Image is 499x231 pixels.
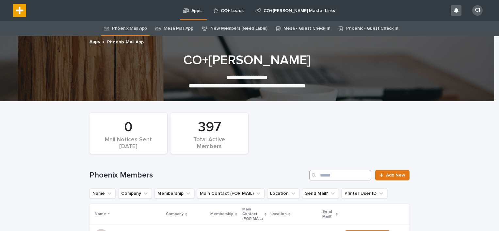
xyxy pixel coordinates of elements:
[267,188,299,199] button: Location
[302,188,339,199] button: Send Mail?
[89,38,100,45] a: Apps
[375,170,410,180] a: Add New
[386,173,405,177] span: Add New
[87,53,407,68] h1: CO+[PERSON_NAME]
[101,136,156,150] div: Mail Notices Sent [DATE]
[342,188,387,199] button: Printer User ID
[154,188,194,199] button: Membership
[89,188,116,199] button: Name
[89,171,307,180] h1: Phoenix Members
[472,5,483,16] div: CI
[346,21,398,36] a: Phoenix - Guest Check In
[322,208,334,220] p: Send Mail?
[112,21,147,36] a: Phoenix Mail App
[210,210,233,218] p: Membership
[95,210,106,218] p: Name
[164,21,193,36] a: Mesa Mail App
[13,4,26,17] img: EHnPH8K7S9qrZ1tm0B1b
[182,136,237,150] div: Total Active Members
[210,21,267,36] a: New Members (Need Label)
[242,206,263,223] p: Main Contact (FOR MAIL)
[283,21,330,36] a: Mesa - Guest Check In
[309,170,371,180] input: Search
[197,188,265,199] button: Main Contact (FOR MAIL)
[166,210,184,218] p: Company
[182,119,237,135] div: 397
[118,188,152,199] button: Company
[270,210,287,218] p: Location
[101,119,156,135] div: 0
[107,38,144,45] p: Phoenix Mail App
